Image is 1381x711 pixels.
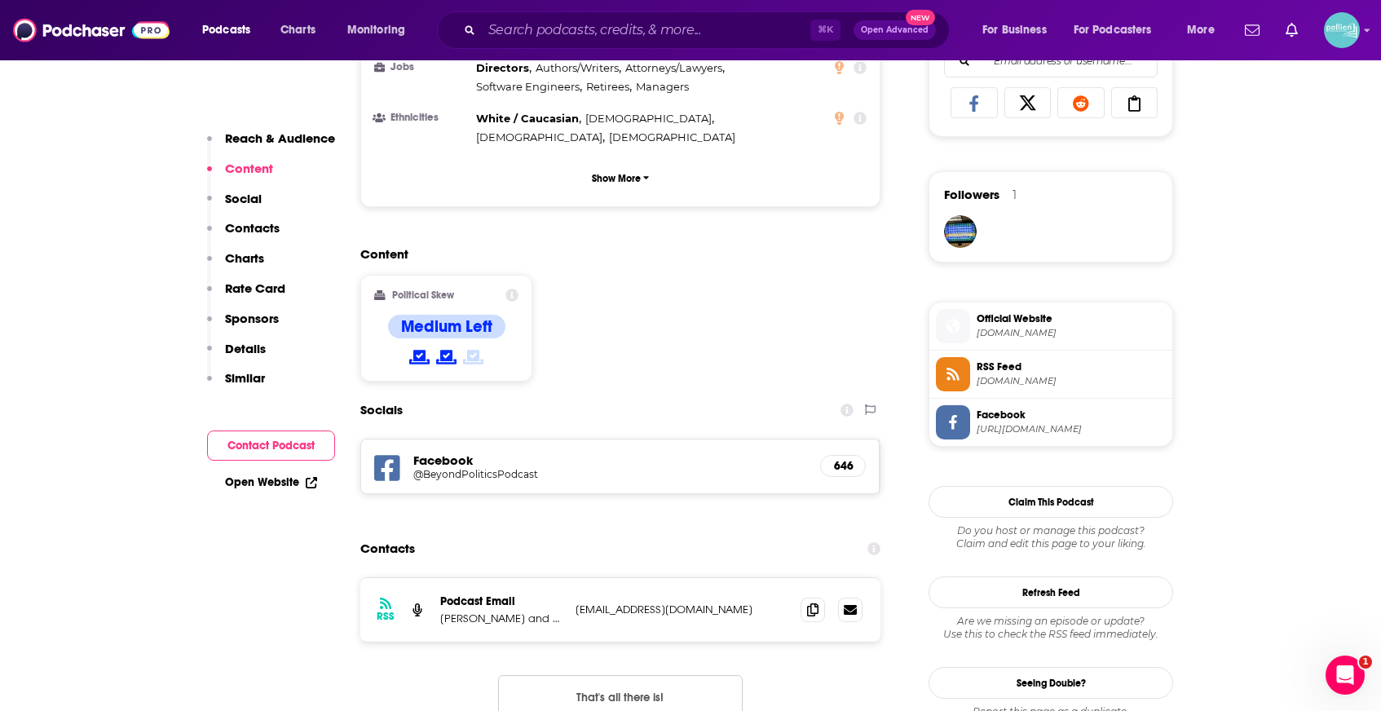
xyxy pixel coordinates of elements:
input: Search podcasts, credits, & more... [482,17,810,43]
span: Attorneys/Lawyers [625,61,722,74]
h5: 646 [834,459,852,473]
iframe: Intercom live chat [1326,656,1365,695]
button: open menu [191,17,271,43]
span: , [536,59,621,77]
img: joeh614 [944,215,977,248]
span: Directors [476,61,529,74]
span: Open Advanced [861,26,929,34]
button: open menu [1063,17,1176,43]
span: Monitoring [347,19,405,42]
button: Charts [207,250,264,280]
p: Similar [225,370,265,386]
p: Content [225,161,273,176]
a: Share on X/Twitter [1004,87,1052,118]
h3: RSS [377,610,395,623]
span: Official Website [977,311,1166,326]
span: RSS Feed [977,360,1166,374]
p: Contacts [225,220,280,236]
button: Show More [374,163,867,193]
div: Claim and edit this page to your liking. [929,524,1173,550]
p: [PERSON_NAME] and [PERSON_NAME] [440,612,563,625]
span: Charts [280,19,315,42]
button: open menu [971,17,1067,43]
p: [EMAIL_ADDRESS][DOMAIN_NAME] [576,603,788,616]
img: Podchaser - Follow, Share and Rate Podcasts [13,15,170,46]
span: Logged in as JessicaPellien [1324,12,1360,48]
button: Contact Podcast [207,431,335,461]
div: Search podcasts, credits, & more... [452,11,965,49]
span: , [586,77,632,96]
span: New [906,10,935,25]
button: Rate Card [207,280,285,311]
button: Content [207,161,273,191]
p: Reach & Audience [225,130,335,146]
span: , [476,59,532,77]
button: Sponsors [207,311,279,341]
img: User Profile [1324,12,1360,48]
p: Sponsors [225,311,279,326]
span: Facebook [977,408,1166,422]
span: For Podcasters [1074,19,1152,42]
h3: Ethnicities [374,113,470,123]
span: , [625,59,725,77]
span: For Business [982,19,1047,42]
p: Charts [225,250,264,266]
button: Open AdvancedNew [854,20,936,40]
span: anchor.fm [977,375,1166,387]
span: Managers [636,80,689,93]
a: RSS Feed[DOMAIN_NAME] [936,357,1166,391]
span: [DEMOGRAPHIC_DATA] [476,130,602,144]
span: beyondpoliticspodcast.com [977,327,1166,339]
p: Podcast Email [440,594,563,608]
span: Podcasts [202,19,250,42]
h5: @BeyondPoliticsPodcast [413,468,674,480]
a: Share on Facebook [951,87,998,118]
div: Search followers [944,45,1158,77]
a: @BeyondPoliticsPodcast [413,468,807,480]
h2: Contacts [360,533,415,564]
span: , [585,109,714,128]
a: Share on Reddit [1057,87,1105,118]
a: Copy Link [1111,87,1158,118]
span: https://www.facebook.com/BeyondPoliticsPodcast [977,423,1166,435]
button: Reach & Audience [207,130,335,161]
div: Are we missing an episode or update? Use this to check the RSS feed immediately. [929,615,1173,641]
span: More [1187,19,1215,42]
a: Open Website [225,475,317,489]
a: Charts [270,17,325,43]
span: Authors/Writers [536,61,619,74]
button: Social [207,191,262,221]
span: [DEMOGRAPHIC_DATA] [585,112,712,125]
span: Do you host or manage this podcast? [929,524,1173,537]
a: Show notifications dropdown [1238,16,1266,44]
button: Similar [207,370,265,400]
div: 1 [1013,188,1017,202]
span: , [476,77,582,96]
h2: Content [360,246,867,262]
a: Official Website[DOMAIN_NAME] [936,309,1166,343]
button: open menu [1176,17,1235,43]
span: 1 [1359,656,1372,669]
button: Show profile menu [1324,12,1360,48]
a: Show notifications dropdown [1279,16,1304,44]
h4: Medium Left [401,316,492,337]
h2: Socials [360,395,403,426]
span: , [476,128,605,147]
h3: Jobs [374,62,470,73]
input: Email address or username... [958,46,1144,77]
span: Retirees [586,80,629,93]
a: Seeing Double? [929,667,1173,699]
p: Show More [592,173,641,184]
p: Social [225,191,262,206]
button: open menu [336,17,426,43]
span: ⌘ K [810,20,841,41]
h2: Political Skew [392,289,454,301]
a: Facebook[URL][DOMAIN_NAME] [936,405,1166,439]
span: Followers [944,187,999,202]
p: Rate Card [225,280,285,296]
button: Claim This Podcast [929,486,1173,518]
span: White / Caucasian [476,112,579,125]
button: Details [207,341,266,371]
